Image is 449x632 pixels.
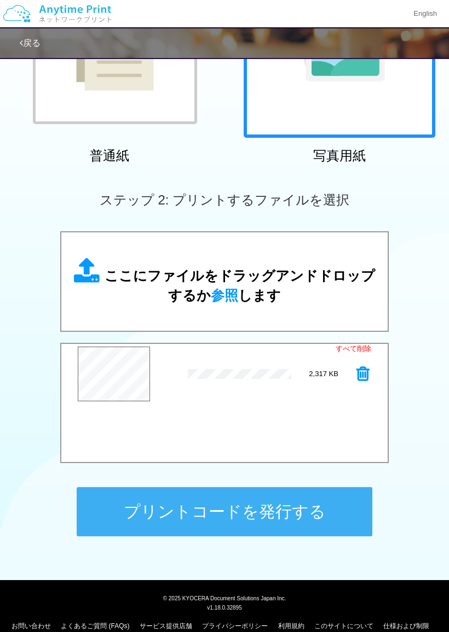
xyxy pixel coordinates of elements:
a: 仕様および制限 [383,622,429,630]
div: 2,317 KB [291,369,356,379]
h2: 写真用紙 [244,149,435,163]
span: v1.18.0.32895 [207,604,241,611]
span: ここにファイルをドラッグアンドドロップするか します [105,268,375,303]
a: このサイトについて [314,622,373,630]
a: すべて削除 [336,344,371,354]
span: ステップ 2: プリントするファイルを選択 [100,192,349,207]
span: © 2025 KYOCERA Document Solutions Japan Inc. [163,594,286,601]
a: 戻る [20,38,41,48]
a: よくあるご質問 (FAQs) [61,622,129,630]
a: プライバシーポリシー [202,622,268,630]
h2: 普通紙 [14,149,205,163]
span: 参照 [211,288,238,303]
a: 利用規約 [278,622,304,630]
a: お問い合わせ [11,622,51,630]
button: プリントコードを発行する [77,487,372,536]
a: サービス提供店舗 [140,622,192,630]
